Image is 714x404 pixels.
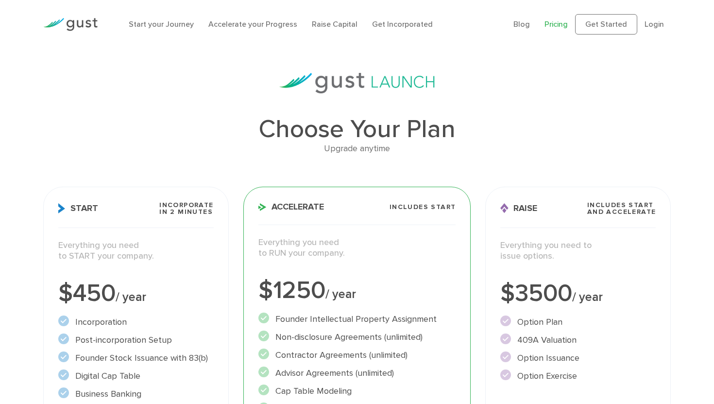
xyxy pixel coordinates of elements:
li: Founder Intellectual Property Assignment [258,313,456,326]
li: Option Issuance [500,351,656,365]
span: Includes START [390,204,456,211]
img: Gust Logo [43,18,98,31]
img: gust-launch-logos.svg [279,73,435,93]
img: Raise Icon [500,203,509,213]
a: Get Started [575,14,637,35]
li: Advisor Agreements (unlimited) [258,367,456,380]
li: Post-incorporation Setup [58,334,214,347]
img: Accelerate Icon [258,203,267,211]
li: Digital Cap Table [58,369,214,383]
li: Incorporation [58,316,214,329]
span: Includes START and ACCELERATE [587,202,656,215]
div: Upgrade anytime [43,142,671,156]
p: Everything you need to RUN your company. [258,237,456,259]
li: Founder Stock Issuance with 83(b) [58,351,214,365]
a: Accelerate your Progress [208,19,297,29]
div: $3500 [500,281,656,306]
li: 409A Valuation [500,334,656,347]
span: Start [58,203,98,213]
a: Login [645,19,664,29]
span: / year [116,290,146,304]
li: Business Banking [58,387,214,401]
li: Cap Table Modeling [258,385,456,398]
span: Raise [500,203,537,213]
li: Option Plan [500,316,656,329]
a: Get Incorporated [372,19,433,29]
a: Blog [513,19,530,29]
img: Start Icon X2 [58,203,66,213]
div: $450 [58,281,214,306]
span: Incorporate in 2 Minutes [159,202,213,215]
a: Raise Capital [312,19,357,29]
a: Start your Journey [129,19,194,29]
div: $1250 [258,279,456,303]
p: Everything you need to START your company. [58,240,214,262]
h1: Choose Your Plan [43,117,671,142]
span: / year [325,287,356,301]
li: Non-disclosure Agreements (unlimited) [258,331,456,344]
li: Option Exercise [500,369,656,383]
span: / year [572,290,603,304]
li: Contractor Agreements (unlimited) [258,349,456,362]
span: Accelerate [258,203,324,211]
p: Everything you need to issue options. [500,240,656,262]
a: Pricing [544,19,568,29]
